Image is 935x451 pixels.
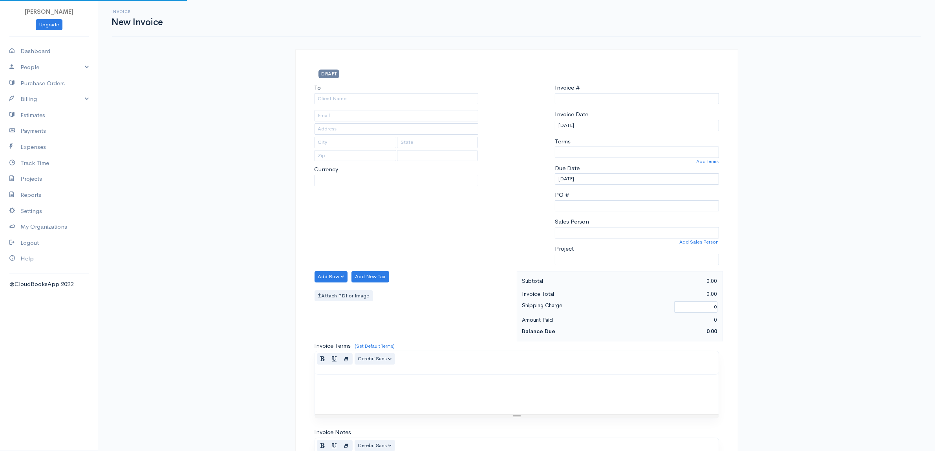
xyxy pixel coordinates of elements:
[397,137,478,148] input: State
[315,271,348,282] button: Add Row
[355,353,395,365] button: Font Family
[36,19,62,31] a: Upgrade
[315,83,321,92] label: To
[358,355,387,362] span: Cerebri Sans
[555,110,588,119] label: Invoice Date
[315,414,719,418] div: Resize
[358,442,387,449] span: Cerebri Sans
[112,9,163,14] h6: Invoice
[680,238,719,246] a: Add Sales Person
[697,158,719,165] a: Add Terms
[620,276,721,286] div: 0.00
[518,301,671,313] div: Shipping Charge
[522,328,556,335] strong: Balance Due
[315,123,479,135] input: Address
[555,217,589,226] label: Sales Person
[112,17,163,27] h1: New Invoice
[518,315,620,325] div: Amount Paid
[25,8,73,15] span: [PERSON_NAME]
[315,150,397,161] input: Zip
[318,70,339,78] span: DRAFT
[351,271,389,282] button: Add New Tax
[555,137,571,146] label: Terms
[315,428,351,437] label: Invoice Notes
[317,353,329,365] button: Bold (CTRL+B)
[340,353,353,365] button: Remove Font Style (CTRL+\)
[707,328,717,335] span: 0.00
[555,164,580,173] label: Due Date
[555,173,719,185] input: dd-mm-yyyy
[518,289,620,299] div: Invoice Total
[315,137,397,148] input: City
[555,120,719,131] input: dd-mm-yyyy
[620,315,721,325] div: 0
[329,353,341,365] button: Underline (CTRL+U)
[315,290,373,302] label: Attach PDf or Image
[315,110,479,121] input: Email
[620,289,721,299] div: 0.00
[315,93,479,104] input: Client Name
[555,83,580,92] label: Invoice #
[555,244,574,253] label: Project
[555,191,569,200] label: PO #
[518,276,620,286] div: Subtotal
[315,341,351,350] label: Invoice Terms
[315,165,339,174] label: Currency
[9,280,89,289] div: @CloudBooksApp 2022
[355,343,395,349] a: (Set Default Terms)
